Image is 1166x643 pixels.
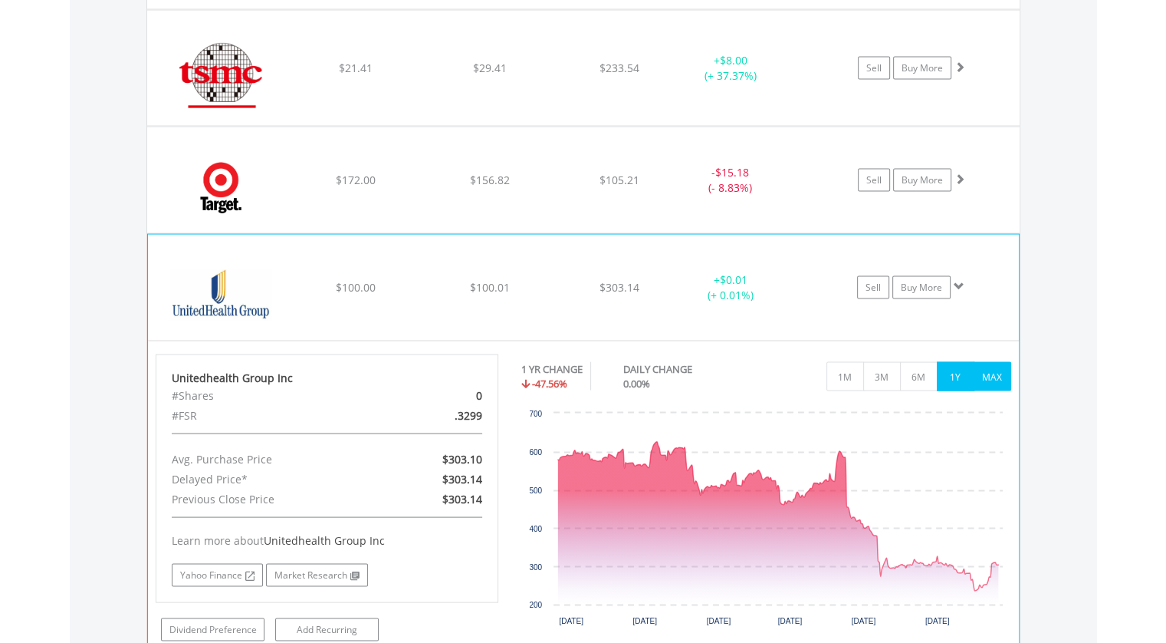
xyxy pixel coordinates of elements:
[673,53,789,84] div: + (+ 37.37%)
[623,377,650,391] span: 0.00%
[521,362,583,377] div: 1 YR CHANGE
[673,165,789,196] div: - (- 8.83%)
[275,618,379,641] a: Add Recurring
[532,377,567,391] span: -47.56%
[160,470,383,490] div: Delayed Price*
[599,61,639,75] span: $233.54
[719,272,747,287] span: $0.01
[264,533,385,548] span: Unitedhealth Group Inc
[442,472,482,486] span: $303.14
[893,57,951,80] a: Buy More
[858,57,890,80] a: Sell
[383,386,494,406] div: 0
[529,525,542,533] text: 400
[529,486,542,495] text: 500
[893,169,951,192] a: Buy More
[623,362,746,377] div: DAILY CHANGE
[160,386,383,406] div: #Shares
[338,61,372,75] span: $21.41
[858,169,890,192] a: Sell
[160,450,383,470] div: Avg. Purchase Price
[974,362,1011,391] button: MAX
[160,406,383,426] div: #FSR
[161,618,264,641] a: Dividend Preference
[383,406,494,426] div: .3299
[529,410,542,418] text: 700
[155,147,287,229] img: EQU.US.TGT.png
[529,448,542,457] text: 600
[155,30,287,122] img: EQU.US.TSM.png
[172,533,483,549] div: Learn more about
[521,406,1010,636] svg: Interactive chart
[826,362,864,391] button: 1M
[863,362,901,391] button: 3M
[336,280,376,295] span: $100.00
[473,61,507,75] span: $29.41
[857,276,889,299] a: Sell
[937,362,974,391] button: 1Y
[442,452,482,467] span: $303.10
[925,617,950,625] text: [DATE]
[335,173,375,187] span: $172.00
[529,563,542,572] text: 300
[559,617,583,625] text: [DATE]
[470,280,510,295] span: $100.01
[172,371,483,386] div: Unitedhealth Group Inc
[707,617,731,625] text: [DATE]
[529,601,542,609] text: 200
[672,272,787,303] div: + (+ 0.01%)
[160,490,383,509] div: Previous Close Price
[852,617,876,625] text: [DATE]
[156,254,287,337] img: EQU.US.UNH.png
[442,492,482,506] span: $303.14
[172,564,263,587] a: Yahoo Finance
[266,564,368,587] a: Market Research
[778,617,803,625] text: [DATE]
[599,280,639,295] span: $303.14
[632,617,657,625] text: [DATE]
[470,173,510,187] span: $156.82
[521,406,1011,636] div: Chart. Highcharts interactive chart.
[715,165,749,180] span: $15.18
[599,173,639,187] span: $105.21
[900,362,938,391] button: 6M
[892,276,951,299] a: Buy More
[720,53,747,68] span: $8.00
